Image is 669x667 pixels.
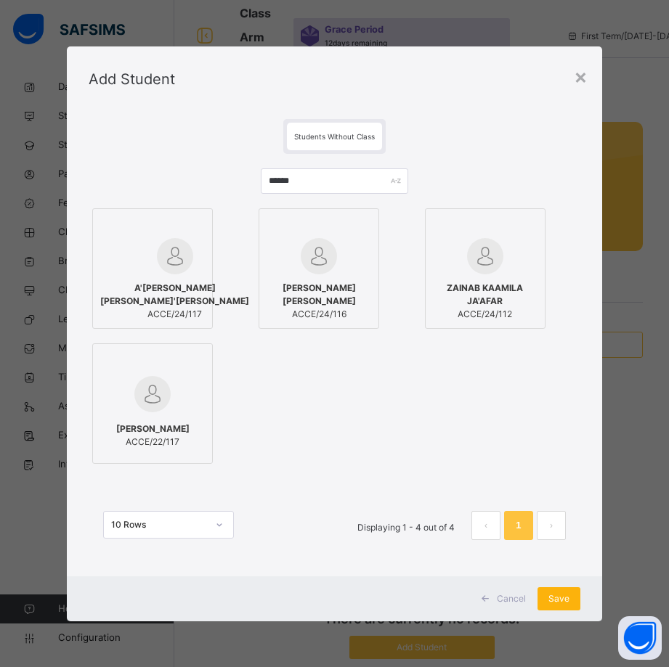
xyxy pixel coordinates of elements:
[471,511,500,540] button: prev page
[574,61,588,91] div: ×
[346,511,466,540] li: Displaying 1 - 4 out of 4
[100,308,249,321] span: ACCE/24/117
[301,238,337,274] img: default.svg
[497,592,526,605] span: Cancel
[433,308,538,321] span: ACCE/24/112
[116,435,190,449] span: ACCE/22/117
[100,282,249,308] span: A'[PERSON_NAME] [PERSON_NAME]'[PERSON_NAME]
[511,516,525,535] a: 1
[294,132,375,141] span: Students Without Class
[504,511,533,540] li: 1
[157,238,193,274] img: default.svg
[116,422,190,435] span: [PERSON_NAME]
[267,308,371,321] span: ACCE/24/116
[89,70,175,88] span: Add Student
[537,511,566,540] li: 下一页
[433,282,538,308] span: ZAINAB KAAMILA JA'AFAR
[548,592,569,605] span: Save
[471,511,500,540] li: 上一页
[467,238,503,274] img: default.svg
[537,511,566,540] button: next page
[618,616,662,660] button: Open asap
[267,282,371,308] span: [PERSON_NAME] [PERSON_NAME]
[111,518,207,531] div: 10 Rows
[134,376,171,412] img: default.svg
